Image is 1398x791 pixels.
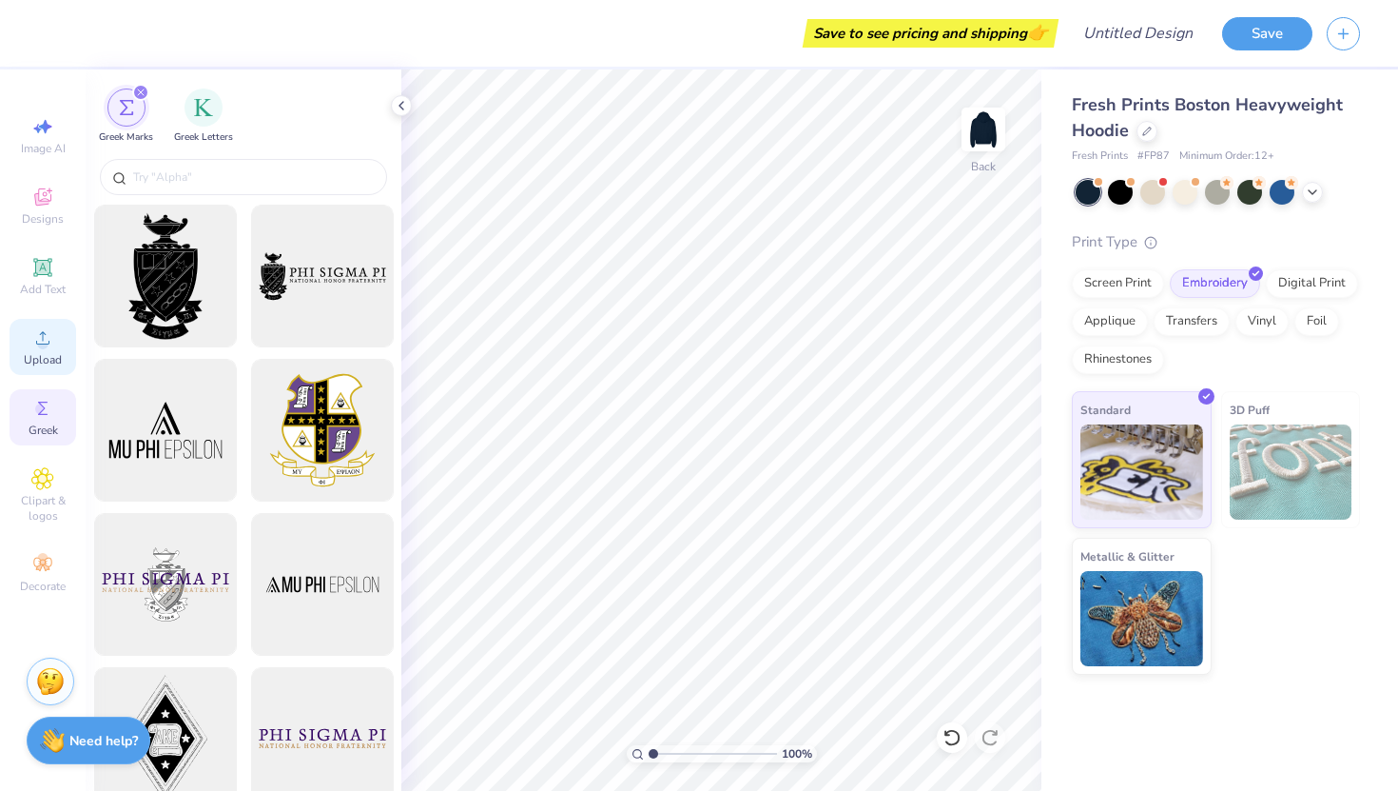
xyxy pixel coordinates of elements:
span: Standard [1080,400,1131,420]
img: Greek Letters Image [194,98,213,117]
div: Print Type [1072,231,1360,253]
div: Applique [1072,307,1148,336]
span: Upload [24,352,62,367]
div: Transfers [1154,307,1230,336]
div: Vinyl [1235,307,1289,336]
span: Fresh Prints [1072,148,1128,165]
span: Greek Letters [174,130,233,145]
span: Greek [29,423,58,438]
div: filter for Greek Letters [174,89,233,145]
button: filter button [99,89,153,145]
button: filter button [174,89,233,145]
img: Standard [1080,425,1203,520]
div: Digital Print [1266,269,1358,298]
span: Greek Marks [99,130,153,145]
div: Screen Print [1072,269,1164,298]
span: Minimum Order: 12 + [1179,148,1274,165]
span: Metallic & Glitter [1080,546,1175,566]
div: Back [971,158,996,175]
span: Decorate [20,579,66,594]
input: Try "Alpha" [131,168,375,187]
img: Greek Marks Image [119,100,134,115]
span: Add Text [20,282,66,297]
div: Save to see pricing and shipping [807,19,1054,48]
span: # FP87 [1137,148,1170,165]
strong: Need help? [69,732,138,750]
span: 3D Puff [1230,400,1270,420]
span: 👉 [1027,21,1048,44]
img: 3D Puff [1230,425,1352,520]
div: filter for Greek Marks [99,89,153,145]
input: Untitled Design [1068,14,1208,52]
img: Metallic & Glitter [1080,571,1203,666]
div: Rhinestones [1072,346,1164,374]
div: Foil [1294,307,1339,336]
div: Embroidery [1170,269,1260,298]
button: Save [1222,17,1312,50]
span: 100 % [782,745,812,762]
span: Fresh Prints Boston Heavyweight Hoodie [1072,93,1343,142]
span: Clipart & logos [10,493,76,524]
span: Image AI [21,141,66,156]
span: Designs [22,211,64,227]
img: Back [964,110,1002,148]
